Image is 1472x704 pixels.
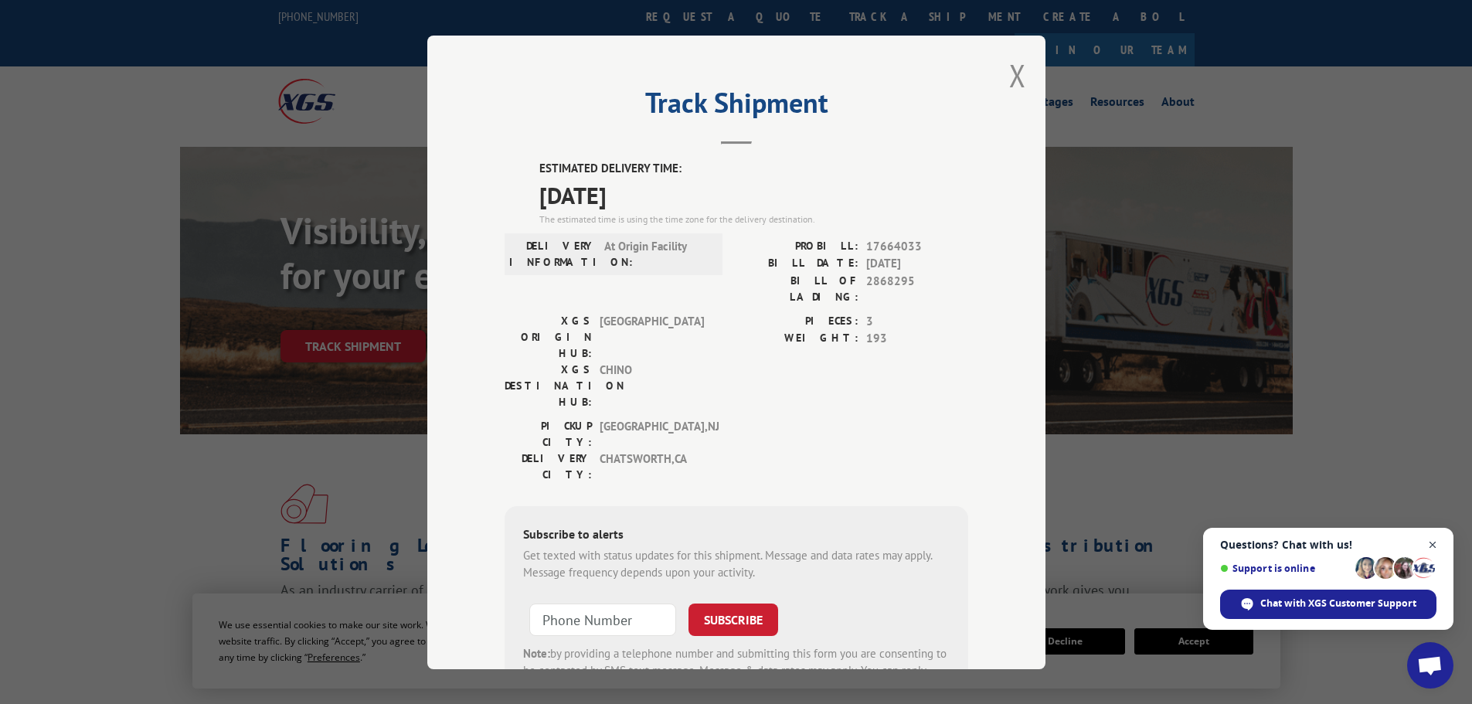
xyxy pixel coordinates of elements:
div: Subscribe to alerts [523,524,950,546]
label: PROBILL: [736,237,858,255]
span: Support is online [1220,563,1350,574]
strong: Note: [523,645,550,660]
label: XGS ORIGIN HUB: [505,312,592,361]
button: SUBSCRIBE [688,603,778,635]
span: CHINO [600,361,704,410]
label: BILL OF LADING: [736,272,858,304]
span: 193 [866,330,968,348]
input: Phone Number [529,603,676,635]
div: Open chat [1407,642,1453,689]
label: XGS DESTINATION HUB: [505,361,592,410]
span: At Origin Facility [604,237,709,270]
span: Close chat [1423,536,1443,555]
div: Get texted with status updates for this shipment. Message and data rates may apply. Message frequ... [523,546,950,581]
span: Questions? Chat with us! [1220,539,1436,551]
span: Chat with XGS Customer Support [1260,597,1416,610]
label: ESTIMATED DELIVERY TIME: [539,160,968,178]
span: [GEOGRAPHIC_DATA] , NJ [600,417,704,450]
span: 3 [866,312,968,330]
span: 17664033 [866,237,968,255]
span: [GEOGRAPHIC_DATA] [600,312,704,361]
span: 2868295 [866,272,968,304]
span: [DATE] [866,255,968,273]
div: The estimated time is using the time zone for the delivery destination. [539,212,968,226]
div: Chat with XGS Customer Support [1220,590,1436,619]
span: [DATE] [539,177,968,212]
span: CHATSWORTH , CA [600,450,704,482]
h2: Track Shipment [505,92,968,121]
label: BILL DATE: [736,255,858,273]
label: WEIGHT: [736,330,858,348]
label: PIECES: [736,312,858,330]
label: PICKUP CITY: [505,417,592,450]
div: by providing a telephone number and submitting this form you are consenting to be contacted by SM... [523,644,950,697]
label: DELIVERY INFORMATION: [509,237,597,270]
label: DELIVERY CITY: [505,450,592,482]
button: Close modal [1009,55,1026,96]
